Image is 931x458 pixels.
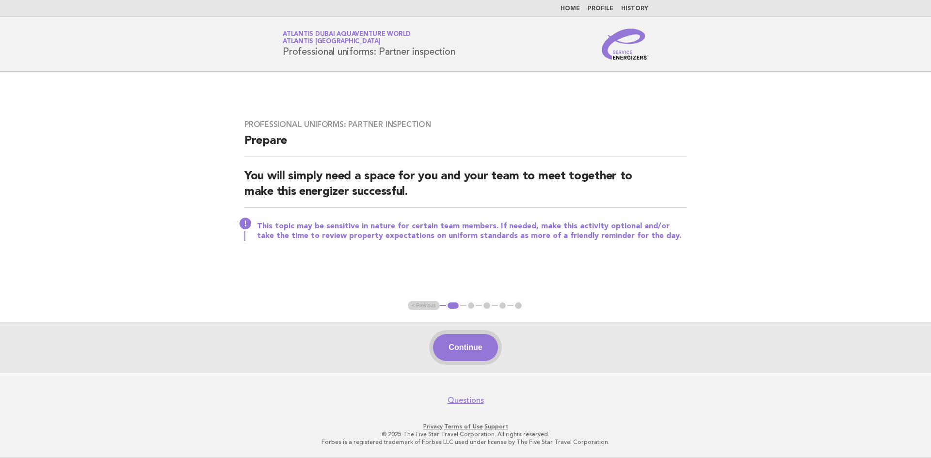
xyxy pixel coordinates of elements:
p: © 2025 The Five Star Travel Corporation. All rights reserved. [169,430,762,438]
a: Atlantis Dubai Aquaventure WorldAtlantis [GEOGRAPHIC_DATA] [283,31,411,45]
button: 1 [446,301,460,311]
button: Continue [433,334,498,361]
p: Forbes is a registered trademark of Forbes LLC used under license by The Five Star Travel Corpora... [169,438,762,446]
h2: Prepare [244,133,687,157]
a: Profile [588,6,613,12]
p: This topic may be sensitive in nature for certain team members. If needed, make this activity opt... [257,221,687,241]
img: Service Energizers [602,29,648,60]
a: Questions [448,395,484,405]
a: Privacy [423,423,443,430]
a: History [621,6,648,12]
span: Atlantis [GEOGRAPHIC_DATA] [283,39,381,45]
h1: Professional uniforms: Partner inspection [283,32,455,57]
a: Support [484,423,508,430]
a: Home [561,6,580,12]
h3: Professional uniforms: Partner inspection [244,120,687,129]
h2: You will simply need a space for you and your team to meet together to make this energizer succes... [244,169,687,208]
p: · · [169,423,762,430]
a: Terms of Use [444,423,483,430]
